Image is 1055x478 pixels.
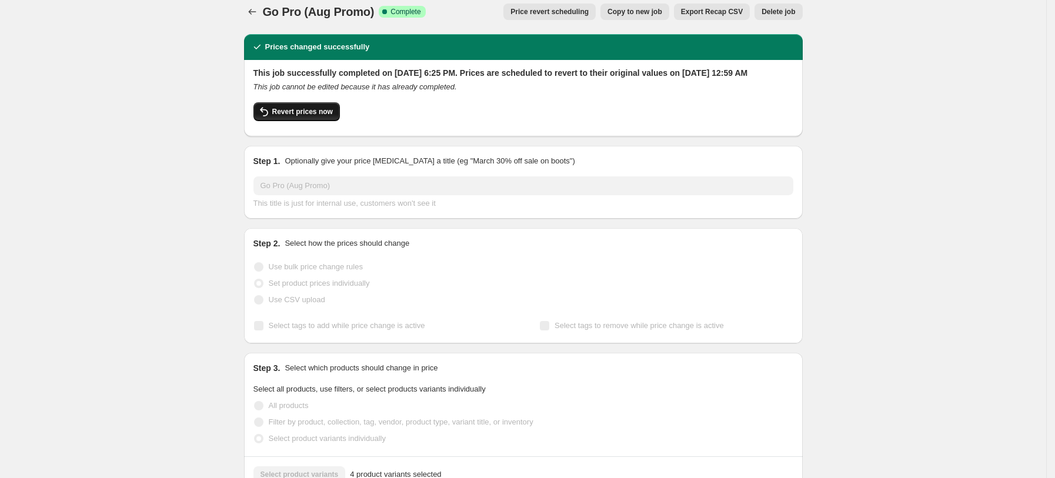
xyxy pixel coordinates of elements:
h2: Step 3. [253,362,281,374]
span: Go Pro (Aug Promo) [263,5,375,18]
h2: Prices changed successfully [265,41,370,53]
span: Filter by product, collection, tag, vendor, product type, variant title, or inventory [269,417,533,426]
button: Price revert scheduling [503,4,596,20]
p: Select how the prices should change [285,238,409,249]
span: Use CSV upload [269,295,325,304]
h2: Step 1. [253,155,281,167]
button: Price change jobs [244,4,261,20]
span: Delete job [762,7,795,16]
span: Revert prices now [272,107,333,116]
span: Select tags to remove while price change is active [555,321,724,330]
span: Use bulk price change rules [269,262,363,271]
p: Select which products should change in price [285,362,438,374]
span: This title is just for internal use, customers won't see it [253,199,436,208]
span: Price revert scheduling [510,7,589,16]
span: Set product prices individually [269,279,370,288]
h2: This job successfully completed on [DATE] 6:25 PM. Prices are scheduled to revert to their origin... [253,67,793,79]
span: Export Recap CSV [681,7,743,16]
span: Select all products, use filters, or select products variants individually [253,385,486,393]
i: This job cannot be edited because it has already completed. [253,82,457,91]
button: Delete job [754,4,802,20]
span: All products [269,401,309,410]
button: Export Recap CSV [674,4,750,20]
span: Select product variants individually [269,434,386,443]
span: Select tags to add while price change is active [269,321,425,330]
button: Revert prices now [253,102,340,121]
span: Copy to new job [607,7,662,16]
h2: Step 2. [253,238,281,249]
span: Complete [390,7,420,16]
p: Optionally give your price [MEDICAL_DATA] a title (eg "March 30% off sale on boots") [285,155,575,167]
button: Copy to new job [600,4,669,20]
input: 30% off holiday sale [253,176,793,195]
